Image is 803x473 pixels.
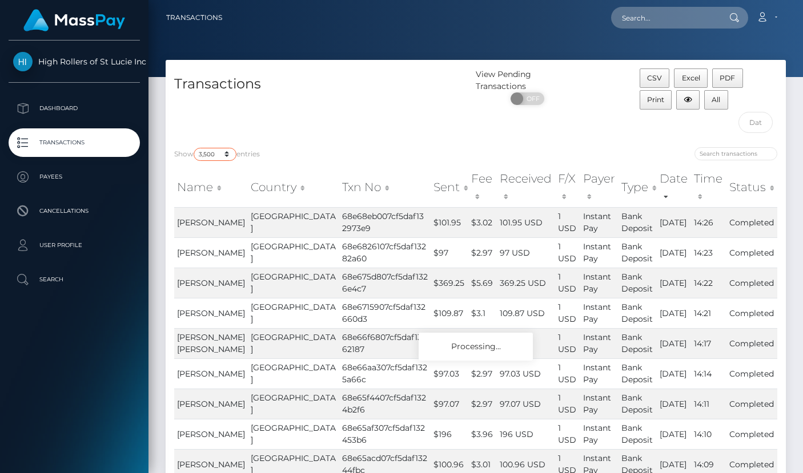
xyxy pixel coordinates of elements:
td: [GEOGRAPHIC_DATA] [248,268,339,298]
td: 1 USD [555,207,580,237]
span: [PERSON_NAME] [177,429,245,439]
td: 14:17 [691,328,726,358]
td: [GEOGRAPHIC_DATA] [248,207,339,237]
td: $3.02 [468,207,497,237]
input: Search... [611,7,718,29]
td: $2.97 [468,389,497,419]
td: 1 USD [555,237,580,268]
td: Completed [726,268,777,298]
td: 14:11 [691,389,726,419]
td: Bank Deposit [619,268,657,298]
span: Instant Pay [583,241,611,264]
p: User Profile [13,237,135,254]
td: 97.03 USD [497,358,555,389]
th: Name: activate to sort column ascending [174,167,248,208]
td: [GEOGRAPHIC_DATA] [248,298,339,328]
td: 14:26 [691,207,726,237]
span: Instant Pay [583,393,611,415]
td: $3.96 [468,419,497,449]
span: Print [647,95,664,104]
td: Completed [726,207,777,237]
span: Instant Pay [583,332,611,354]
td: 109.87 USD [497,298,555,328]
td: [GEOGRAPHIC_DATA] [248,328,339,358]
a: Dashboard [9,94,140,123]
td: [GEOGRAPHIC_DATA] [248,389,339,419]
a: Cancellations [9,197,140,225]
td: 14:22 [691,268,726,298]
span: CSV [647,74,662,82]
button: CSV [640,68,670,88]
td: 1 USD [555,358,580,389]
td: 14:10 [691,419,726,449]
td: [GEOGRAPHIC_DATA] [248,358,339,389]
td: $97 [431,237,468,268]
td: [DATE] [657,389,692,419]
td: $101.95 [431,207,468,237]
a: Transactions [166,6,222,30]
td: Bank Deposit [619,237,657,268]
td: $196 [431,328,468,358]
span: Excel [682,74,700,82]
td: [DATE] [657,358,692,389]
span: [PERSON_NAME] [177,369,245,379]
td: [DATE] [657,207,692,237]
th: Time: activate to sort column ascending [691,167,726,208]
span: [PERSON_NAME] [177,217,245,228]
td: 68e66aa307cf5daf1325a66c [339,358,431,389]
p: Dashboard [13,100,135,117]
a: Search [9,265,140,294]
td: $196 [431,419,468,449]
td: 97.07 USD [497,389,555,419]
td: Completed [726,237,777,268]
td: Completed [726,298,777,328]
td: [DATE] [657,268,692,298]
td: 68e65f4407cf5daf1324b2f6 [339,389,431,419]
th: Received: activate to sort column ascending [497,167,555,208]
td: 68e66f6807cf5daf13262187 [339,328,431,358]
td: [GEOGRAPHIC_DATA] [248,237,339,268]
span: Instant Pay [583,362,611,385]
button: PDF [712,68,743,88]
td: 14:23 [691,237,726,268]
div: Processing... [419,333,533,361]
td: 97 USD [497,237,555,268]
td: $97.07 [431,389,468,419]
td: $3.96 [468,328,497,358]
td: $97.03 [431,358,468,389]
td: 369.25 USD [497,268,555,298]
td: $369.25 [431,268,468,298]
td: Completed [726,328,777,358]
td: [GEOGRAPHIC_DATA] [248,419,339,449]
td: Bank Deposit [619,328,657,358]
td: Completed [726,419,777,449]
p: Search [13,271,135,288]
td: Bank Deposit [619,207,657,237]
p: Transactions [13,134,135,151]
a: Payees [9,163,140,191]
td: 196 USD [497,328,555,358]
th: Country: activate to sort column ascending [248,167,339,208]
td: 68e675d807cf5daf1326e4c7 [339,268,431,298]
td: $109.87 [431,298,468,328]
td: 196 USD [497,419,555,449]
span: High Rollers of St Lucie Inc [9,56,140,67]
th: Payer: activate to sort column ascending [580,167,619,208]
button: Excel [674,68,708,88]
img: MassPay Logo [23,9,125,31]
button: Print [640,90,672,110]
span: [PERSON_NAME] [177,399,245,409]
span: [PERSON_NAME] [177,459,245,470]
td: 14:21 [691,298,726,328]
td: [DATE] [657,328,692,358]
td: [DATE] [657,419,692,449]
span: [PERSON_NAME] [177,308,245,318]
span: Instant Pay [583,423,611,445]
th: Fee: activate to sort column ascending [468,167,497,208]
td: 14:14 [691,358,726,389]
td: Bank Deposit [619,389,657,419]
td: 1 USD [555,268,580,298]
td: 68e6715907cf5daf132660d3 [339,298,431,328]
a: User Profile [9,231,140,260]
td: $3.1 [468,298,497,328]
